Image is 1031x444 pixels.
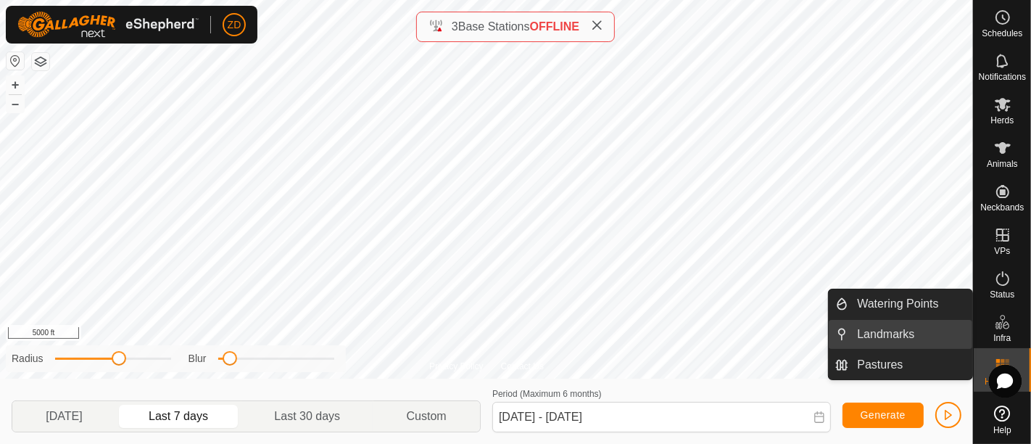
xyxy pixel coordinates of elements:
span: Infra [993,334,1011,342]
li: Pastures [829,350,972,379]
span: 3 [452,20,458,33]
span: VPs [994,247,1010,255]
span: Last 30 days [274,408,340,425]
span: Base Stations [458,20,530,33]
span: Herds [990,116,1014,125]
span: Neckbands [980,203,1024,212]
li: Watering Points [829,289,972,318]
span: Notifications [979,73,1026,81]
span: Help [993,426,1011,435]
span: Pastures [857,356,903,374]
label: Blur [189,351,207,366]
span: Schedules [982,29,1022,38]
span: Animals [987,160,1018,168]
span: Landmarks [857,326,914,343]
span: [DATE] [46,408,82,425]
span: Generate [861,409,906,421]
span: ZD [228,17,241,33]
span: Custom [407,408,447,425]
img: Gallagher Logo [17,12,199,38]
span: Heatmap [985,377,1020,386]
a: Help [974,400,1031,440]
span: Watering Points [857,295,938,313]
button: – [7,95,24,112]
button: Generate [842,403,924,428]
button: Reset Map [7,52,24,70]
a: Pastures [848,350,972,379]
a: Landmarks [848,320,972,349]
a: Contact Us [501,360,544,373]
button: Map Layers [32,53,49,70]
label: Period (Maximum 6 months) [492,389,602,399]
span: Status [990,290,1014,299]
span: OFFLINE [530,20,579,33]
label: Radius [12,351,44,366]
a: Privacy Policy [429,360,484,373]
button: + [7,76,24,94]
a: Watering Points [848,289,972,318]
span: Last 7 days [149,408,208,425]
li: Landmarks [829,320,972,349]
